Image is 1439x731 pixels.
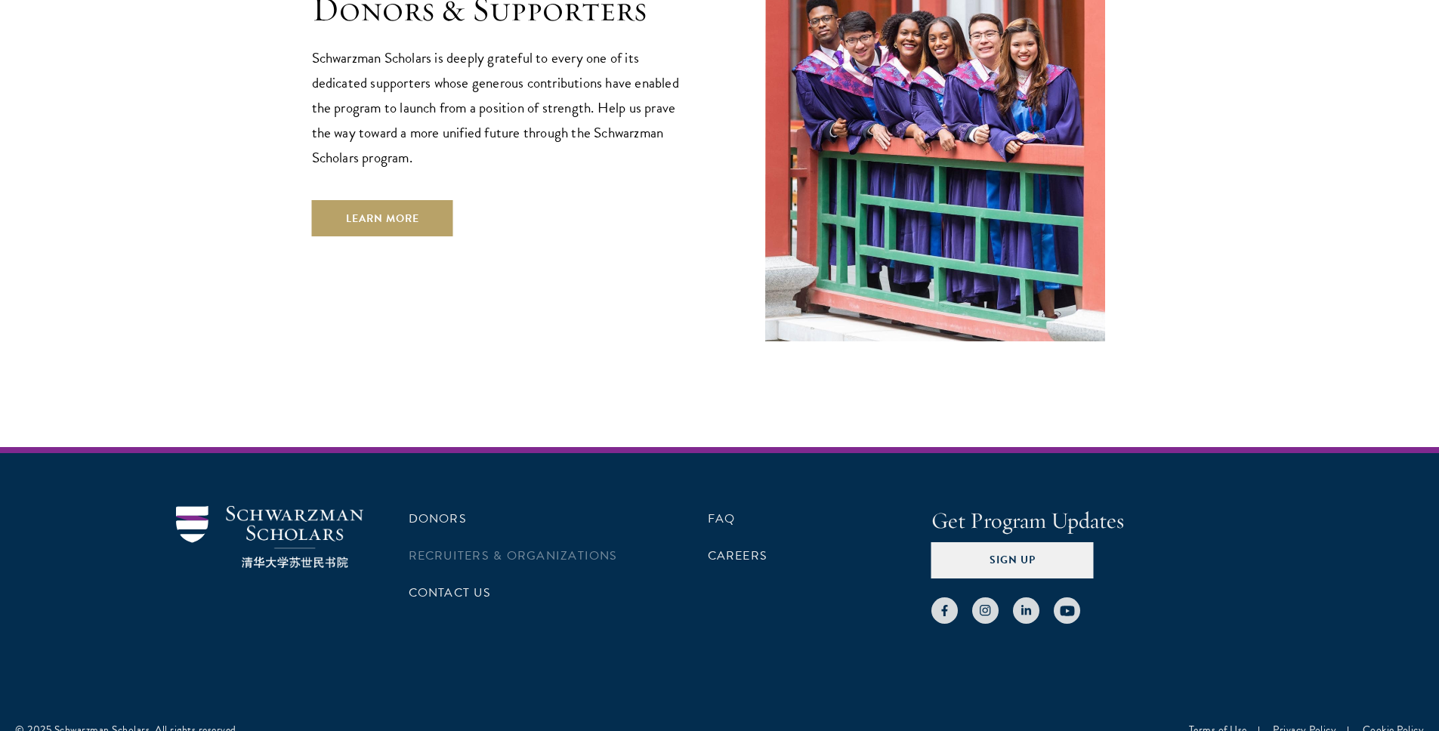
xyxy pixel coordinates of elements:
p: Schwarzman Scholars is deeply grateful to every one of its dedicated supporters whose generous co... [312,45,690,170]
a: Learn More [312,200,453,236]
button: Sign Up [931,542,1094,578]
a: Donors [409,510,467,528]
h4: Get Program Updates [931,506,1264,536]
a: FAQ [708,510,736,528]
a: Contact Us [409,584,491,602]
img: Schwarzman Scholars [176,506,363,569]
a: Recruiters & Organizations [409,547,618,565]
a: Careers [708,547,768,565]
